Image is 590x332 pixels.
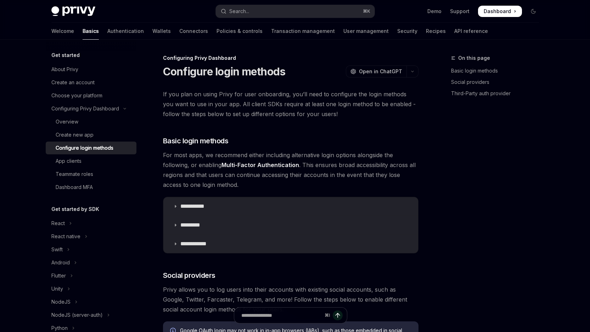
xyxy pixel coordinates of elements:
button: Toggle NodeJS (server-auth) section [46,309,136,321]
div: Android [51,258,70,267]
a: Basic login methods [451,65,545,76]
div: Search... [229,7,249,16]
a: Create new app [46,128,136,141]
h5: Get started [51,51,80,59]
a: Authentication [107,23,144,40]
div: Create new app [56,131,94,139]
span: ⌘ K [363,8,370,14]
div: Configuring Privy Dashboard [51,104,119,113]
a: Multi-Factor Authentication [221,161,299,169]
div: Configure login methods [56,144,113,152]
a: User management [343,23,389,40]
a: Security [397,23,417,40]
a: Overview [46,115,136,128]
span: Social providers [163,270,215,280]
div: Choose your platform [51,91,102,100]
button: Open search [216,5,375,18]
a: Demo [427,8,442,15]
div: About Privy [51,65,78,74]
div: Teammate roles [56,170,93,178]
a: Transaction management [271,23,335,40]
a: App clients [46,155,136,167]
a: About Privy [46,63,136,76]
div: App clients [56,157,82,165]
div: Flutter [51,271,66,280]
span: On this page [458,54,490,62]
button: Toggle Unity section [46,282,136,295]
button: Toggle Flutter section [46,269,136,282]
span: Dashboard [484,8,511,15]
a: Choose your platform [46,89,136,102]
a: Create an account [46,76,136,89]
button: Toggle Android section [46,256,136,269]
div: Create an account [51,78,95,87]
div: Configuring Privy Dashboard [163,55,418,62]
div: React [51,219,65,228]
div: NodeJS (server-auth) [51,311,103,319]
button: Toggle dark mode [528,6,539,17]
a: Support [450,8,470,15]
a: Wallets [152,23,171,40]
input: Ask a question... [241,308,322,323]
span: Open in ChatGPT [359,68,402,75]
a: Connectors [179,23,208,40]
button: Open in ChatGPT [346,65,406,78]
a: API reference [454,23,488,40]
a: Third-Party auth provider [451,88,545,99]
div: Unity [51,285,63,293]
h5: Get started by SDK [51,205,99,213]
a: Policies & controls [217,23,263,40]
a: Dashboard [478,6,522,17]
a: Social providers [451,76,545,88]
button: Toggle NodeJS section [46,296,136,308]
a: Configure login methods [46,142,136,154]
button: Toggle Swift section [46,243,136,256]
div: Overview [56,118,78,126]
span: For most apps, we recommend either including alternative login options alongside the following, o... [163,150,418,190]
button: Send message [333,310,343,320]
div: NodeJS [51,298,71,306]
span: If you plan on using Privy for user onboarding, you’ll need to configure the login methods you wa... [163,89,418,119]
a: Welcome [51,23,74,40]
div: Swift [51,245,63,254]
button: Toggle Configuring Privy Dashboard section [46,102,136,115]
h1: Configure login methods [163,65,286,78]
button: Toggle React native section [46,230,136,243]
span: Basic login methods [163,136,229,146]
a: Teammate roles [46,168,136,181]
a: Basics [83,23,99,40]
a: Recipes [426,23,446,40]
a: Dashboard MFA [46,181,136,194]
div: React native [51,232,80,241]
span: Privy allows you to log users into their accounts with existing social accounts, such as Google, ... [163,285,418,314]
button: Toggle React section [46,217,136,230]
div: Dashboard MFA [56,183,93,191]
img: dark logo [51,6,95,16]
